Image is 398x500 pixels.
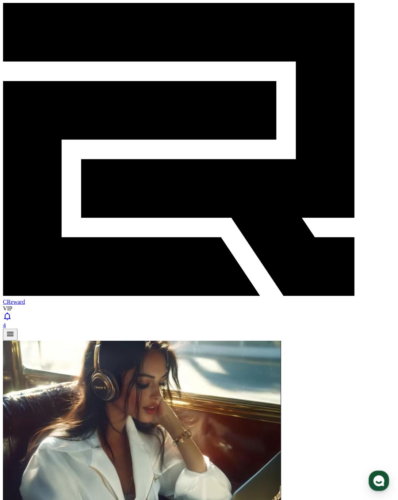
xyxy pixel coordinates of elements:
span: 홈 [23,243,27,248]
a: 설정 [94,232,140,250]
div: VIP [3,305,395,312]
div: 4 [3,322,395,329]
a: 홈 [2,232,48,250]
span: 대화 [67,243,76,249]
a: CReward [3,292,395,305]
a: 대화 [48,232,94,250]
span: CReward [3,299,25,305]
span: 설정 [113,243,122,248]
a: 4 [3,312,395,329]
